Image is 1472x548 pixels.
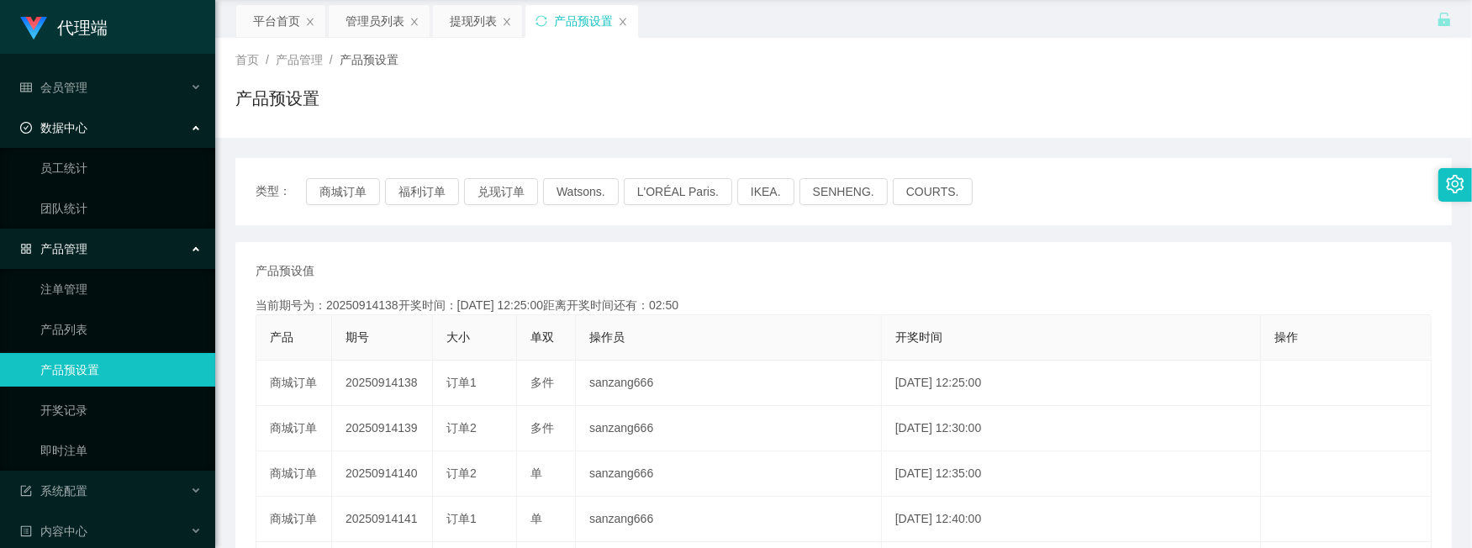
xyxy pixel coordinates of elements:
td: 20250914138 [332,361,433,406]
div: 提现列表 [450,5,497,37]
i: 图标: profile [20,525,32,537]
div: 产品预设置 [554,5,613,37]
i: 图标: sync [536,15,547,27]
td: sanzang666 [576,361,882,406]
div: 当前期号为：20250914138开奖时间：[DATE] 12:25:00距离开奖时间还有：02:50 [256,297,1432,314]
span: 单 [530,466,542,480]
i: 图标: close [305,17,315,27]
td: 商城订单 [256,361,332,406]
span: 内容中心 [20,524,87,538]
button: 兑现订单 [464,178,538,205]
td: 20250914141 [332,497,433,542]
a: 产品预设置 [40,353,202,387]
button: 商城订单 [306,178,380,205]
span: 单双 [530,330,554,344]
i: 图标: appstore-o [20,243,32,255]
div: 平台首页 [253,5,300,37]
span: 首页 [235,53,259,66]
span: 多件 [530,376,554,389]
span: 订单1 [446,512,477,525]
td: sanzang666 [576,497,882,542]
a: 团队统计 [40,192,202,225]
span: 大小 [446,330,470,344]
i: 图标: check-circle-o [20,122,32,134]
span: 产品管理 [20,242,87,256]
i: 图标: setting [1446,175,1464,193]
td: sanzang666 [576,406,882,451]
a: 注单管理 [40,272,202,306]
span: 订单2 [446,466,477,480]
h1: 代理端 [57,1,108,55]
span: 类型： [256,178,306,205]
td: [DATE] 12:30:00 [882,406,1261,451]
span: 产品管理 [276,53,323,66]
span: 产品预设值 [256,262,314,280]
i: 图标: close [409,17,419,27]
span: / [330,53,333,66]
td: sanzang666 [576,451,882,497]
a: 产品列表 [40,313,202,346]
td: [DATE] 12:25:00 [882,361,1261,406]
i: 图标: close [502,17,512,27]
td: 商城订单 [256,497,332,542]
button: COURTS. [893,178,973,205]
a: 代理端 [20,20,108,34]
span: 会员管理 [20,81,87,94]
span: 产品 [270,330,293,344]
span: 数据中心 [20,121,87,134]
span: 订单1 [446,376,477,389]
td: [DATE] 12:35:00 [882,451,1261,497]
i: 图标: unlock [1437,12,1452,27]
a: 即时注单 [40,434,202,467]
i: 图标: table [20,82,32,93]
button: SENHENG. [799,178,888,205]
i: 图标: close [618,17,628,27]
span: 产品预设置 [340,53,398,66]
span: 操作 [1274,330,1298,344]
td: 商城订单 [256,406,332,451]
a: 员工统计 [40,151,202,185]
td: 20250914139 [332,406,433,451]
span: 系统配置 [20,484,87,498]
a: 开奖记录 [40,393,202,427]
td: 商城订单 [256,451,332,497]
span: 操作员 [589,330,625,344]
td: [DATE] 12:40:00 [882,497,1261,542]
div: 管理员列表 [346,5,404,37]
button: Watsons. [543,178,619,205]
span: 单 [530,512,542,525]
i: 图标: form [20,485,32,497]
td: 20250914140 [332,451,433,497]
button: 福利订单 [385,178,459,205]
span: 开奖时间 [895,330,942,344]
h1: 产品预设置 [235,86,319,111]
button: IKEA. [737,178,794,205]
button: L'ORÉAL Paris. [624,178,732,205]
span: 期号 [346,330,369,344]
span: 多件 [530,421,554,435]
img: logo.9652507e.png [20,17,47,40]
span: / [266,53,269,66]
span: 订单2 [446,421,477,435]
